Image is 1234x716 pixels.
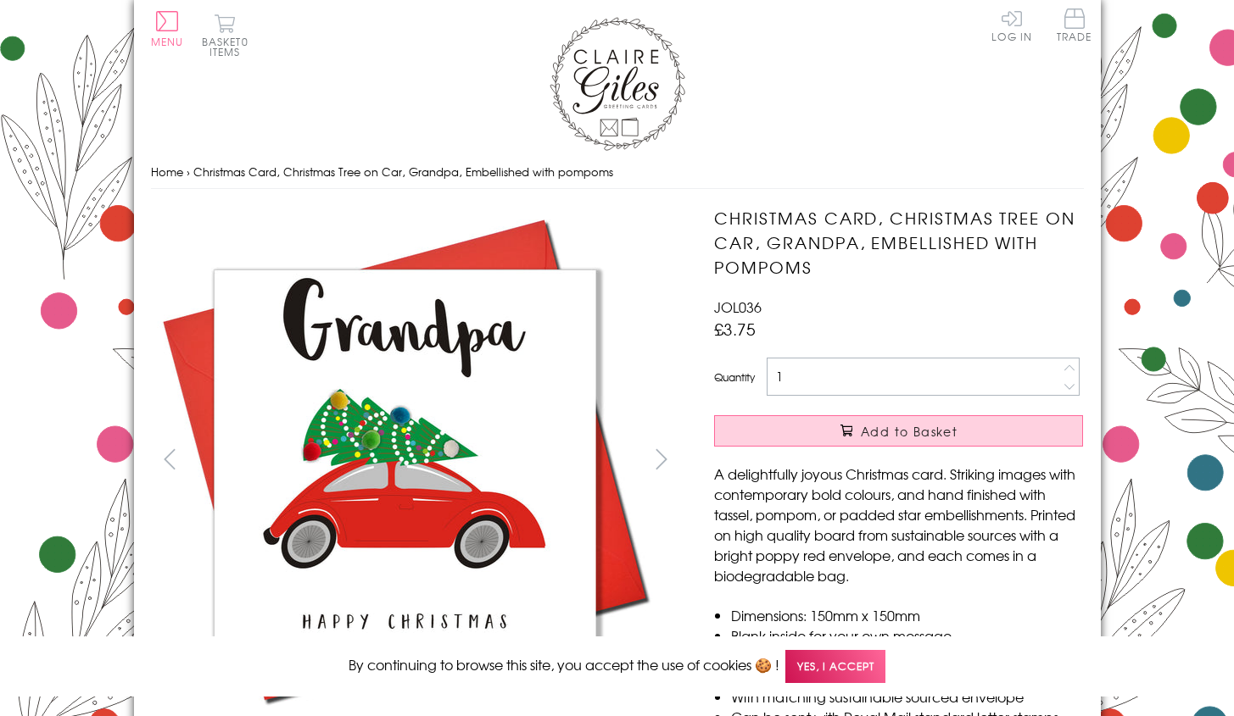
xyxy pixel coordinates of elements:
[731,686,1083,707] li: With matching sustainable sourced envelope
[151,440,189,478] button: prev
[1057,8,1092,45] a: Trade
[642,440,680,478] button: next
[187,164,190,180] span: ›
[714,317,756,341] span: £3.75
[680,206,1189,714] img: Christmas Card, Christmas Tree on Car, Grandpa, Embellished with pompoms
[193,164,613,180] span: Christmas Card, Christmas Tree on Car, Grandpa, Embellished with pompoms
[714,206,1083,279] h1: Christmas Card, Christmas Tree on Car, Grandpa, Embellished with pompoms
[714,369,755,385] label: Quantity
[151,155,1084,190] nav: breadcrumbs
[714,463,1083,586] p: A delightfully joyous Christmas card. Striking images with contemporary bold colours, and hand fi...
[550,17,685,151] img: Claire Giles Greetings Cards
[861,423,958,440] span: Add to Basket
[991,8,1032,42] a: Log In
[714,297,762,317] span: JOL036
[202,14,248,57] button: Basket0 items
[151,164,183,180] a: Home
[1057,8,1092,42] span: Trade
[209,34,248,59] span: 0 items
[731,605,1083,625] li: Dimensions: 150mm x 150mm
[151,34,184,49] span: Menu
[731,625,1083,646] li: Blank inside for your own message
[785,650,885,683] span: Yes, I accept
[150,206,659,714] img: Christmas Card, Christmas Tree on Car, Grandpa, Embellished with pompoms
[151,11,184,47] button: Menu
[714,415,1083,447] button: Add to Basket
